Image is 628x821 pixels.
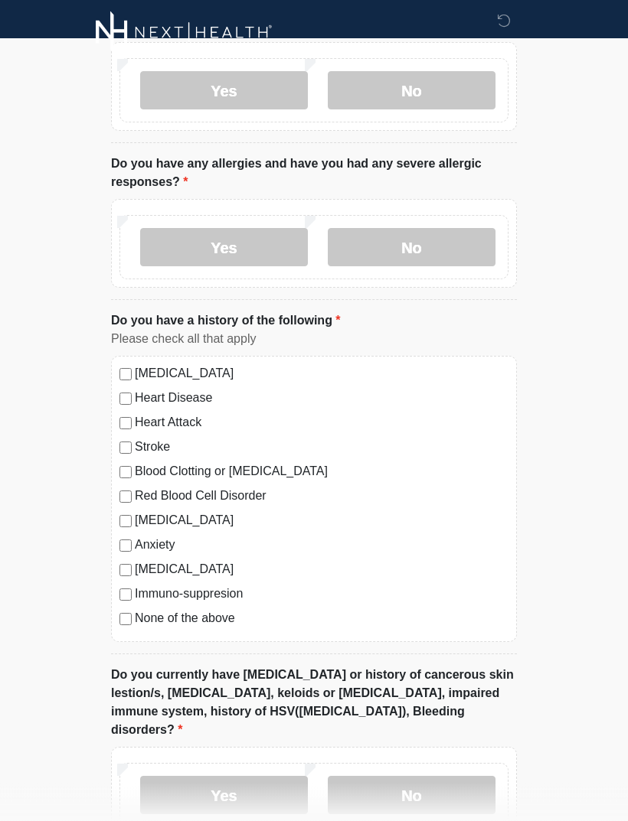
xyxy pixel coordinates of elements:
[140,72,308,110] label: Yes
[119,491,132,503] input: Red Blood Cell Disorder
[135,487,509,506] label: Red Blood Cell Disorder
[140,777,308,815] label: Yes
[119,565,132,577] input: [MEDICAL_DATA]
[119,442,132,454] input: Stroke
[135,389,509,408] label: Heart Disease
[111,155,517,192] label: Do you have any allergies and have you had any severe allergic responses?
[135,561,509,579] label: [MEDICAL_DATA]
[119,393,132,406] input: Heart Disease
[119,589,132,601] input: Immuno-suppresion
[119,540,132,552] input: Anxiety
[96,11,273,54] img: Next-Health Logo
[111,312,341,331] label: Do you have a history of the following
[135,536,509,555] label: Anxiety
[135,365,509,383] label: [MEDICAL_DATA]
[135,463,509,481] label: Blood Clotting or [MEDICAL_DATA]
[119,467,132,479] input: Blood Clotting or [MEDICAL_DATA]
[135,512,509,530] label: [MEDICAL_DATA]
[135,438,509,457] label: Stroke
[119,369,132,381] input: [MEDICAL_DATA]
[111,666,517,740] label: Do you currently have [MEDICAL_DATA] or history of cancerous skin lestion/s, [MEDICAL_DATA], kelo...
[119,614,132,626] input: None of the above
[119,516,132,528] input: [MEDICAL_DATA]
[135,610,509,628] label: None of the above
[111,331,517,349] div: Please check all that apply
[135,414,509,432] label: Heart Attack
[328,777,496,815] label: No
[140,229,308,267] label: Yes
[328,229,496,267] label: No
[119,418,132,430] input: Heart Attack
[328,72,496,110] label: No
[135,585,509,604] label: Immuno-suppresion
